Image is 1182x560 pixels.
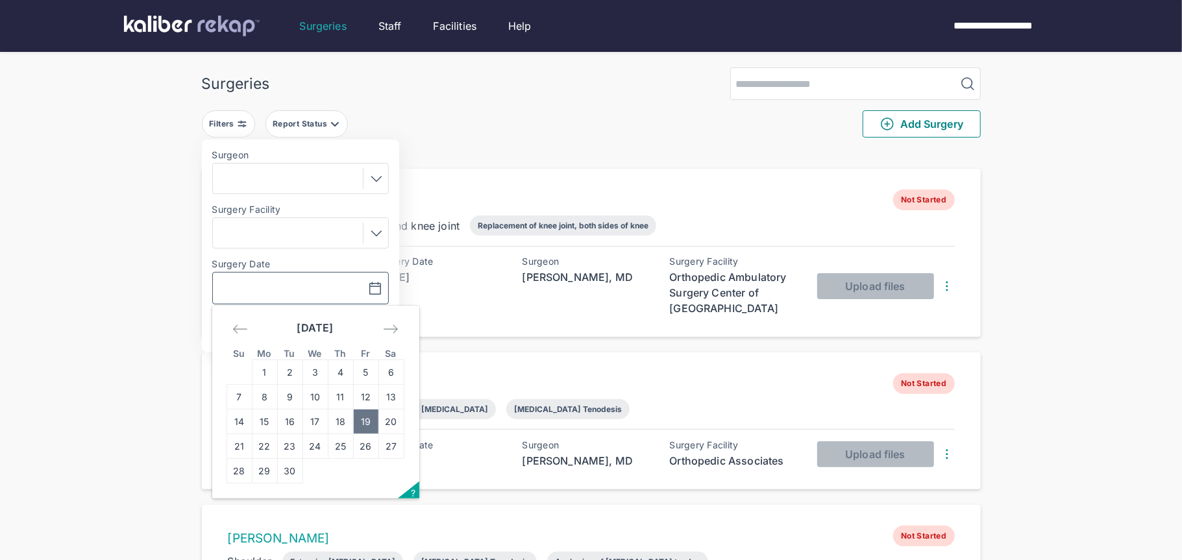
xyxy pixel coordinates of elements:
[277,434,302,459] td: Tuesday, September 23, 2025
[328,409,353,434] td: Thursday, September 18, 2025
[375,453,505,469] div: [DATE]
[212,259,389,269] label: Surgery Date
[212,306,419,498] div: Calendar
[670,269,800,316] div: Orthopedic Ambulatory Surgery Center of [GEOGRAPHIC_DATA]
[302,360,328,385] td: Wednesday, September 3, 2025
[252,385,277,409] td: Monday, September 8, 2025
[308,348,322,359] small: We
[227,459,252,483] td: Sunday, September 28, 2025
[378,434,404,459] td: Saturday, September 27, 2025
[670,440,800,450] div: Surgery Facility
[523,440,652,450] div: Surgeon
[202,148,981,164] div: 2241 entries
[478,221,648,230] div: Replacement of knee joint, both sides of knee
[383,404,488,414] div: Extensive [MEDICAL_DATA]
[434,18,477,34] a: Facilities
[361,348,371,359] small: Fr
[523,269,652,285] div: [PERSON_NAME], MD
[939,446,955,462] img: DotsThreeVertical.31cb0eda.svg
[212,204,389,215] label: Surgery Facility
[893,526,954,546] span: Not Started
[227,317,254,341] div: Move backward to switch to the previous month.
[378,18,402,34] a: Staff
[893,189,954,210] span: Not Started
[398,481,419,498] button: Open the keyboard shortcuts panel.
[353,385,378,409] td: Friday, September 12, 2025
[378,409,404,434] td: Saturday, September 20, 2025
[328,434,353,459] td: Thursday, September 25, 2025
[375,269,505,285] div: [DATE]
[845,280,905,293] span: Upload files
[273,119,330,129] div: Report Status
[377,317,404,341] div: Move forward to switch to the next month.
[353,360,378,385] td: Friday, September 5, 2025
[328,360,353,385] td: Thursday, September 4, 2025
[523,256,652,267] div: Surgeon
[375,440,505,450] div: Surgery Date
[817,441,934,467] button: Upload files
[277,409,302,434] td: Tuesday, September 16, 2025
[893,373,954,394] span: Not Started
[378,360,404,385] td: Saturday, September 6, 2025
[227,409,252,434] td: Sunday, September 14, 2025
[300,18,347,34] a: Surgeries
[227,385,252,409] td: Sunday, September 7, 2025
[385,348,397,359] small: Sa
[508,18,532,34] a: Help
[227,434,252,459] td: Sunday, September 21, 2025
[252,459,277,483] td: Monday, September 29, 2025
[514,404,622,414] div: [MEDICAL_DATA] Tenodesis
[328,385,353,409] td: Thursday, September 11, 2025
[939,278,955,294] img: DotsThreeVertical.31cb0eda.svg
[284,348,295,359] small: Tu
[252,360,277,385] td: Monday, September 1, 2025
[277,459,302,483] td: Tuesday, September 30, 2025
[863,110,981,138] button: Add Surgery
[252,434,277,459] td: Monday, September 22, 2025
[670,256,800,267] div: Surgery Facility
[302,409,328,434] td: Wednesday, September 17, 2025
[277,360,302,385] td: Tuesday, September 2, 2025
[523,453,652,469] div: [PERSON_NAME], MD
[202,110,255,138] button: Filters
[237,119,247,129] img: faders-horizontal-grey.d550dbda.svg
[228,531,330,546] a: [PERSON_NAME]
[880,116,963,132] span: Add Surgery
[375,256,505,267] div: Surgery Date
[378,385,404,409] td: Saturday, September 13, 2025
[257,348,272,359] small: Mo
[412,487,416,498] span: ?
[845,448,905,461] span: Upload files
[252,409,277,434] td: Monday, September 15, 2025
[330,119,340,129] img: filter-caret-down-grey.b3560631.svg
[817,273,934,299] button: Upload files
[265,110,348,138] button: Report Status
[202,75,270,93] div: Surgeries
[302,434,328,459] td: Wednesday, September 24, 2025
[277,385,302,409] td: Tuesday, September 9, 2025
[297,321,334,334] strong: [DATE]
[124,16,260,36] img: kaliber labs logo
[353,434,378,459] td: Friday, September 26, 2025
[233,348,245,359] small: Su
[212,150,389,160] label: Surgeon
[334,348,347,359] small: Th
[209,119,237,129] div: Filters
[880,116,895,132] img: PlusCircleGreen.5fd88d77.svg
[353,409,378,434] td: Friday, September 19, 2025
[302,385,328,409] td: Wednesday, September 10, 2025
[960,76,976,91] img: MagnifyingGlass.1dc66aab.svg
[670,453,800,469] div: Orthopedic Associates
